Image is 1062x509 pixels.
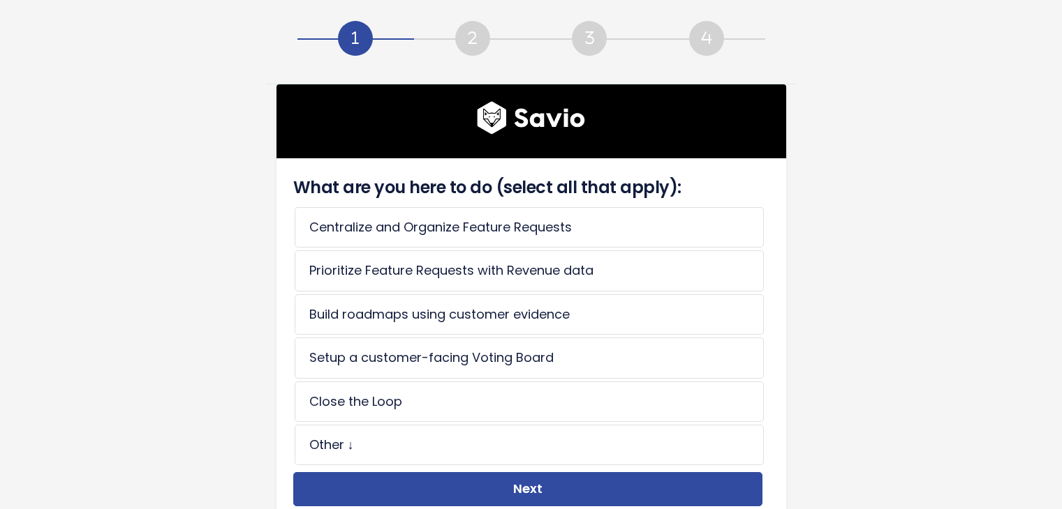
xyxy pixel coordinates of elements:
[293,472,762,506] button: Next
[295,207,764,248] li: Centralize and Organize Feature Requests
[293,175,762,200] h4: What are you here to do (select all that apply):
[295,425,764,465] li: Other ↓
[295,294,764,335] li: Build roadmaps using customer evidence
[295,337,764,378] li: Setup a customer-facing Voting Board
[477,101,585,135] img: logo600x187.a314fd40982d.png
[295,250,764,291] li: Prioritize Feature Requests with Revenue data
[295,381,764,422] li: Close the Loop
